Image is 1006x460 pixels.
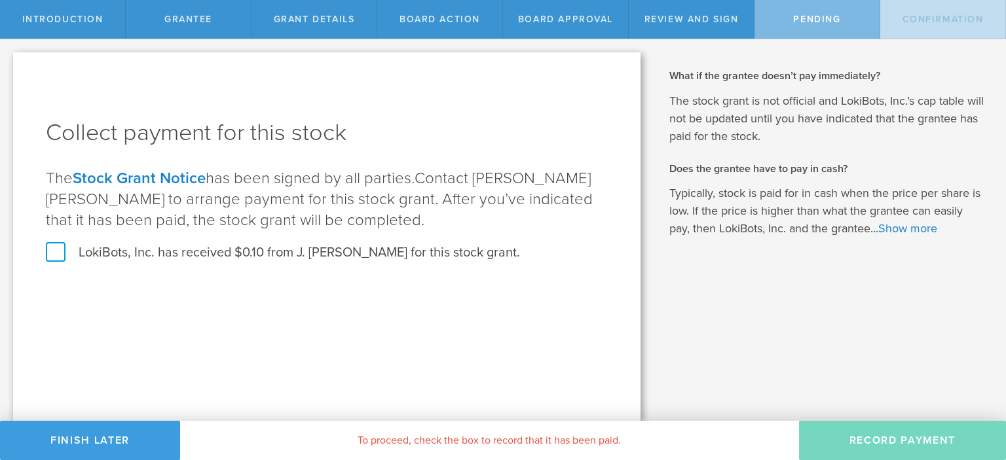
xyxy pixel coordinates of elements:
p: The stock grant is not official and LokiBots, Inc.’s cap table will not be updated until you have... [669,92,986,145]
p: Typically, stock is paid for in cash when the price per share is low. If the price is higher than... [669,185,986,238]
span: Review and Sign [644,14,739,25]
span: Confirmation [903,14,984,25]
span: Introduction [22,14,103,25]
p: The has been signed by all parties. [46,168,608,231]
span: Board Approval [518,14,613,25]
a: Show more [878,221,937,236]
a: Stock Grant Notice [73,169,206,188]
button: Record Payment [799,421,1006,460]
span: To proceed, check the box to record that it has been paid. [358,434,621,447]
h2: Does the grantee have to pay in cash? [669,162,986,176]
h2: What if the grantee doesn’t pay immediately? [669,69,986,83]
span: Board Action [400,14,480,25]
iframe: Chat Widget [941,358,1006,421]
label: LokiBots, Inc. has received $0.10 from J. [PERSON_NAME] for this stock grant. [46,244,520,261]
span: Contact [PERSON_NAME] [PERSON_NAME] to arrange payment for this stock grant. After you’ve indicat... [46,169,593,230]
span: Pending [793,14,840,25]
h1: Collect payment for this stock [46,117,608,149]
span: Grantee [164,14,212,25]
span: Grant Details [274,14,355,25]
